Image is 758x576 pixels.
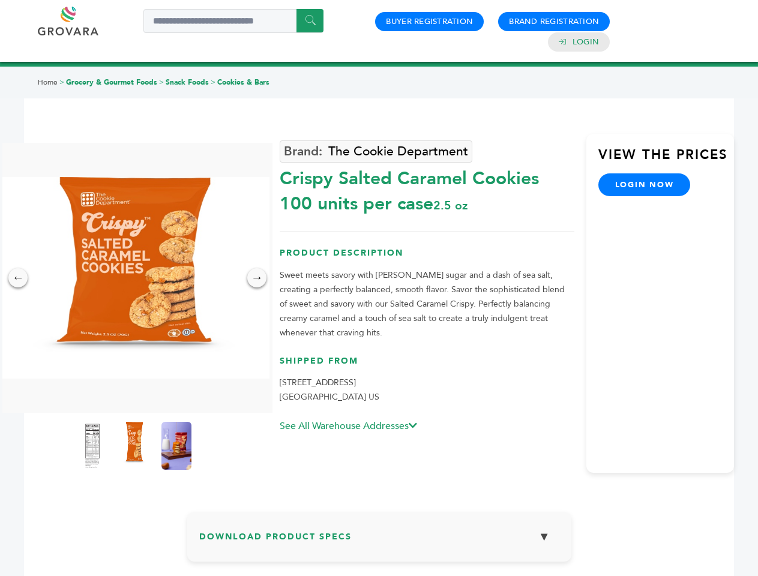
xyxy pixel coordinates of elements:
a: login now [598,173,691,196]
img: Crispy™ - Salted Caramel Cookies 100 units per case 2.5 oz Nutrition Info [77,422,107,470]
a: Cookies & Bars [217,77,269,87]
p: Sweet meets savory with [PERSON_NAME] sugar and a dash of sea salt, creating a perfectly balanced... [280,268,574,340]
div: ← [8,268,28,287]
h3: View the Prices [598,146,734,173]
span: > [159,77,164,87]
h3: Download Product Specs [199,524,559,559]
a: Home [38,77,58,87]
a: Snack Foods [166,77,209,87]
button: ▼ [529,524,559,550]
div: Crispy Salted Caramel Cookies 100 units per case [280,160,574,217]
span: 2.5 oz [433,197,468,214]
img: Crispy™ - Salted Caramel Cookies 100 units per case 2.5 oz [119,422,149,470]
span: > [211,77,215,87]
img: Crispy™ - Salted Caramel Cookies 100 units per case 2.5 oz [161,422,191,470]
a: The Cookie Department [280,140,472,163]
a: See All Warehouse Addresses [280,419,417,433]
div: → [247,268,266,287]
a: Buyer Registration [386,16,473,27]
p: [STREET_ADDRESS] [GEOGRAPHIC_DATA] US [280,376,574,404]
input: Search a product or brand... [143,9,323,33]
a: Brand Registration [509,16,599,27]
h3: Product Description [280,247,574,268]
span: > [59,77,64,87]
h3: Shipped From [280,355,574,376]
a: Grocery & Gourmet Foods [66,77,157,87]
a: Login [573,37,599,47]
